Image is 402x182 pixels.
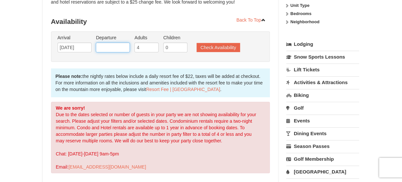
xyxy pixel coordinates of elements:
a: Activities & Attractions [286,76,359,88]
label: Arrival [58,34,92,41]
strong: We are sorry! [56,105,85,111]
label: Departure [96,34,130,41]
button: Check Availability [197,43,240,52]
a: Season Passes [286,140,359,152]
a: Biking [286,89,359,101]
strong: Unit Type [290,3,309,8]
a: [GEOGRAPHIC_DATA] [286,166,359,178]
label: Adults [134,34,159,41]
strong: Bedrooms [290,11,311,16]
a: Lift Tickets [286,64,359,76]
a: Golf Membership [286,153,359,165]
a: Back To Top [232,15,270,25]
a: Resort Fee | [GEOGRAPHIC_DATA] [146,87,220,92]
a: [EMAIL_ADDRESS][DOMAIN_NAME] [68,164,146,170]
a: Dining Events [286,127,359,139]
a: Snow Sports Lessons [286,51,359,63]
a: Lodging [286,38,359,50]
a: Golf [286,102,359,114]
strong: Neighborhood [290,19,320,24]
label: Children [163,34,187,41]
div: the nightly rates below include a daily resort fee of $22, taxes will be added at checkout. For m... [51,68,270,97]
strong: Please note: [56,74,82,79]
a: Events [286,115,359,127]
h3: Availability [51,15,270,28]
div: Due to the dates selected or number of guests in your party we are not showing availability for y... [51,102,270,173]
